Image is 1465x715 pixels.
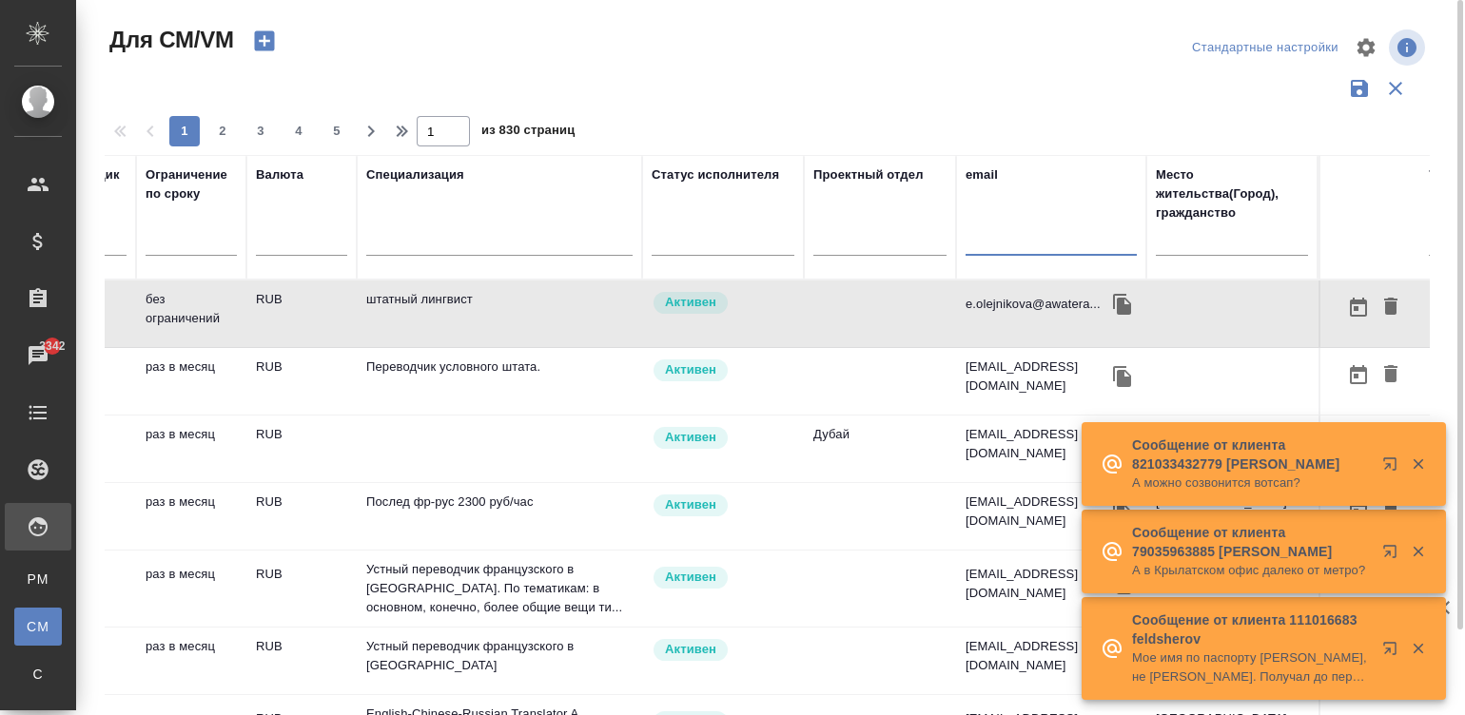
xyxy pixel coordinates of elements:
[242,25,287,57] button: Создать
[366,493,633,512] p: Послед фр-рус 2300 руб/час
[5,332,71,379] a: 3342
[1389,29,1429,66] span: Посмотреть информацию
[35,165,120,184] div: Верстальщик
[1375,357,1407,393] button: Удалить
[245,122,276,141] span: 3
[246,415,357,482] td: RUB
[1132,473,1370,493] p: А можно созвонится вотсап?
[322,116,352,146] button: 5
[136,415,246,482] td: раз в месяц
[246,483,357,550] td: RUB
[105,25,234,55] span: Для СМ/VM
[14,560,62,598] a: PM
[366,290,633,309] p: штатный лингвист
[24,617,52,636] span: CM
[652,637,794,663] div: Рядовой исполнитель: назначай с учетом рейтинга
[207,122,238,141] span: 2
[1342,357,1375,393] button: Открыть календарь загрузки
[366,560,633,617] p: Устный переводчик французского в [GEOGRAPHIC_DATA]. По тематикам: в основном, конечно, более общи...
[652,290,794,316] div: Рядовой исполнитель: назначай с учетом рейтинга
[1187,33,1343,63] div: split button
[665,495,716,514] p: Активен
[24,665,52,684] span: С
[136,280,246,347] td: без ограничений
[652,165,779,184] div: Статус исполнителя
[1371,445,1416,491] button: Открыть в новой вкладке
[1132,523,1370,561] p: Сообщение от клиента 79035963885 [PERSON_NAME]
[665,360,716,379] p: Активен
[1377,70,1414,106] button: Сбросить фильтры
[366,165,464,184] div: Специализация
[1375,290,1407,325] button: Удалить
[966,493,1108,531] p: [EMAIL_ADDRESS][DOMAIN_NAME]
[1398,543,1437,560] button: Закрыть
[1398,640,1437,657] button: Закрыть
[1341,70,1377,106] button: Сохранить фильтры
[322,122,352,141] span: 5
[652,357,794,383] div: Рядовой исполнитель: назначай с учетом рейтинга
[1156,165,1308,222] div: Место жительства(Город), гражданство
[246,628,357,694] td: RUB
[804,415,956,482] td: Дубай
[366,637,633,675] p: Устный переводчик французского в [GEOGRAPHIC_DATA]
[1132,435,1370,473] p: Сообщение от клиента 821033432779 [PERSON_NAME]
[14,608,62,646] a: CM
[136,483,246,550] td: раз в месяц
[813,165,924,184] div: Проектный отдел
[246,555,357,622] td: RUB
[136,628,246,694] td: раз в месяц
[136,348,246,415] td: раз в месяц
[966,357,1108,396] p: [EMAIL_ADDRESS][DOMAIN_NAME]
[207,116,238,146] button: 2
[1342,290,1375,325] button: Открыть календарь загрузки
[652,425,794,451] div: Рядовой исполнитель: назначай с учетом рейтинга
[665,640,716,659] p: Активен
[245,116,276,146] button: 3
[14,655,62,693] a: С
[1343,25,1389,70] span: Настроить таблицу
[481,119,575,146] span: из 830 страниц
[1108,290,1137,319] button: Скопировать
[366,357,633,377] p: Переводчик условного штата.
[652,493,794,518] div: Рядовой исполнитель: назначай с учетом рейтинга
[1132,610,1370,648] p: Сообщение от клиента 111016683 feldsherov
[1132,648,1370,686] p: Мое имя по паспорту [PERSON_NAME], не [PERSON_NAME]. Получал до переезда на транслитерацию через ...
[1108,362,1137,391] button: Скопировать
[966,425,1108,463] p: [EMAIL_ADDRESS][DOMAIN_NAME]
[652,565,794,590] div: Рядовой исполнитель: назначай с учетом рейтинга
[1371,629,1416,675] button: Открыть в новой вкладке
[283,116,314,146] button: 4
[246,348,357,415] td: RUB
[665,428,716,447] p: Активен
[1132,561,1370,580] p: А в Крылатском офис далеко от метро?
[1398,455,1437,473] button: Закрыть
[966,295,1101,314] p: e.olejnikova@awatera...
[966,565,1108,603] p: [EMAIL_ADDRESS][DOMAIN_NAME]
[256,165,303,184] div: Валюта
[24,570,52,589] span: PM
[665,568,716,587] p: Активен
[665,293,716,312] p: Активен
[966,637,1108,675] p: [EMAIL_ADDRESS][DOMAIN_NAME]
[146,165,237,203] div: Ограничение по сроку
[28,337,76,356] span: 3342
[1371,532,1416,578] button: Открыть в новой вкладке
[136,555,246,622] td: раз в месяц
[283,122,314,141] span: 4
[966,165,998,184] div: email
[246,280,357,347] td: RUB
